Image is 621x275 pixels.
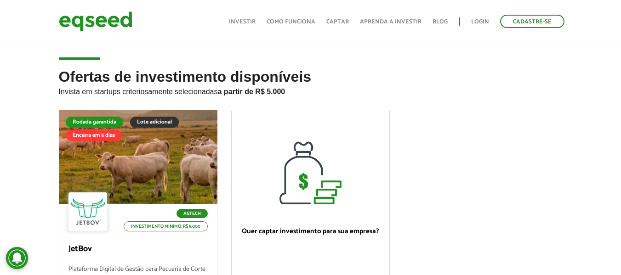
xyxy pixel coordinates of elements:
[500,15,564,28] a: Cadastre-se
[177,209,208,218] p: Agtech
[66,117,123,128] div: Rodada garantida
[124,221,208,231] p: Investimento mínimo: R$ 5.000
[326,19,349,25] a: Captar
[218,88,285,95] strong: a partir de R$ 5.000
[59,69,563,110] h2: Ofertas de investimento disponíveis
[68,244,208,254] p: JetBov
[241,227,380,236] p: Quer captar investimento para sua empresa?
[360,19,422,25] a: Aprenda a investir
[130,117,179,128] div: Lote adicional
[229,19,256,25] a: Investir
[59,9,132,34] img: EqSeed
[471,19,489,25] a: Login
[267,19,315,25] a: Como funciona
[433,19,448,25] a: Blog
[66,130,122,141] div: Encerra em 5 dias
[59,85,563,96] p: Invista em startups criteriosamente selecionadas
